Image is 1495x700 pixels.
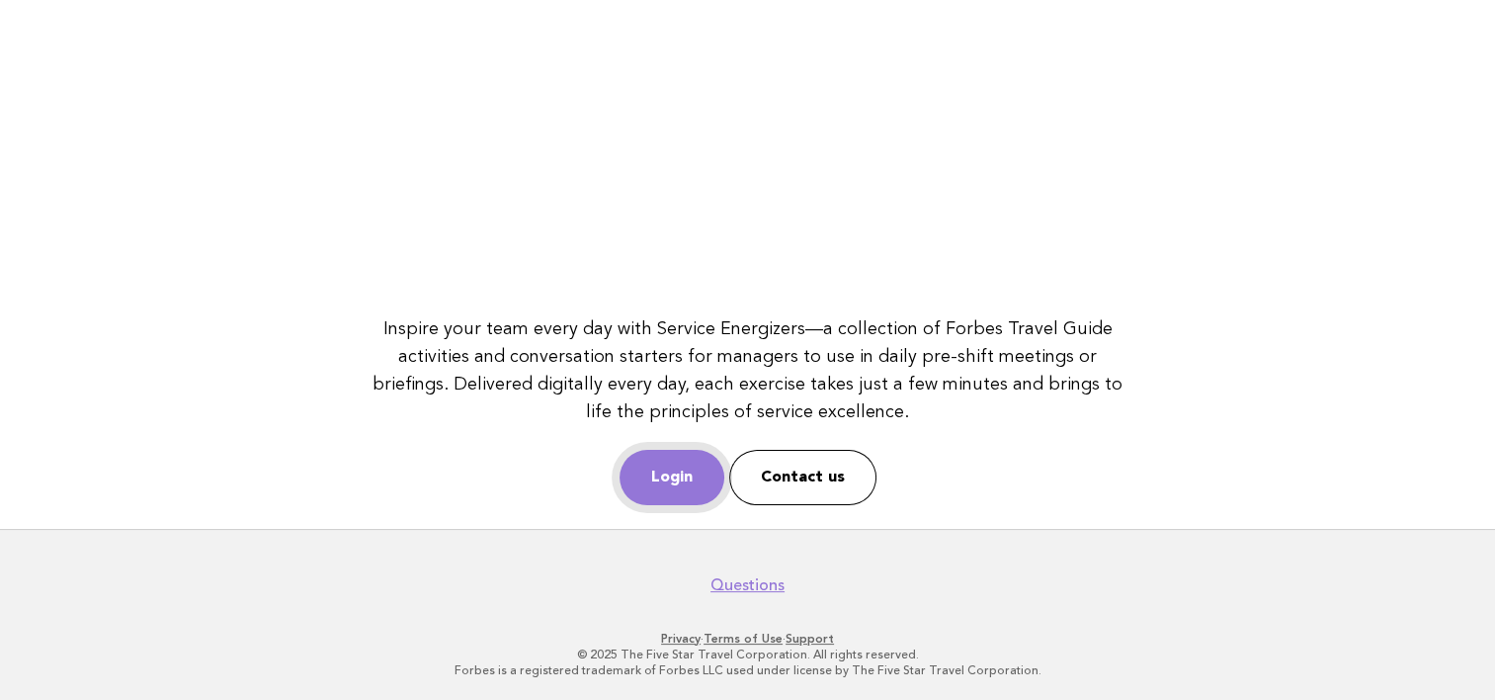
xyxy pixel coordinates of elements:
a: Privacy [661,632,701,646]
p: © 2025 The Five Star Travel Corporation. All rights reserved. [143,647,1353,662]
a: Support [786,632,834,646]
p: Inspire your team every day with Service Energizers—a collection of Forbes Travel Guide activitie... [372,315,1124,426]
a: Terms of Use [704,632,783,646]
a: Questions [710,575,785,595]
a: Login [620,450,724,505]
p: · · [143,631,1353,647]
p: Forbes is a registered trademark of Forbes LLC used under license by The Five Star Travel Corpora... [143,662,1353,678]
a: Contact us [729,450,876,505]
